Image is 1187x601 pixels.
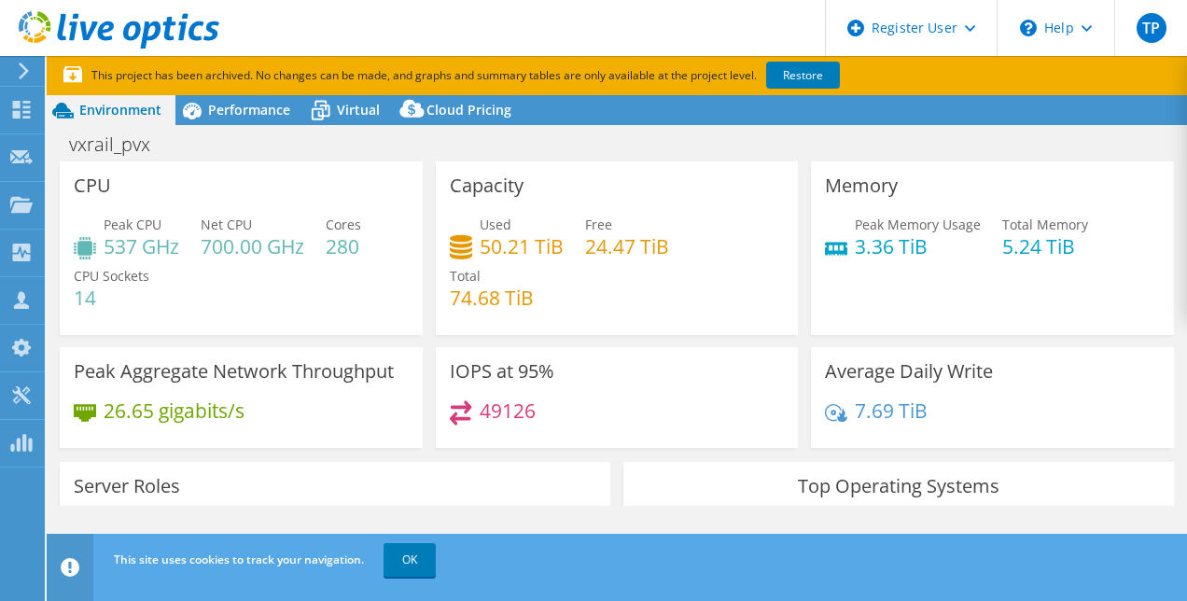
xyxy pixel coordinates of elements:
[1002,216,1088,233] span: Total Memory
[1137,13,1166,43] span: TP
[766,62,840,89] a: Restore
[637,476,1160,496] h3: Top Operating Systems
[480,216,511,233] span: Used
[384,543,436,577] a: OK
[74,476,180,496] h3: Server Roles
[74,361,394,382] h3: Peak Aggregate Network Throughput
[74,287,149,308] h4: 14
[104,216,161,233] span: Peak CPU
[825,361,993,382] h3: Average Daily Write
[855,236,981,257] h4: 3.36 TiB
[79,101,161,119] span: Environment
[1020,20,1037,36] svg: \n
[450,175,524,196] h3: Capacity
[104,236,179,257] h4: 537 GHz
[114,552,364,567] span: This site uses cookies to track your navigation.
[585,216,612,233] span: Free
[61,134,179,155] h1: vxrail_pvx
[326,236,361,257] h4: 280
[450,361,554,382] h3: IOPS at 95%
[104,400,244,421] h4: 26.65 gigabits/s
[855,216,981,233] span: Peak Memory Usage
[201,216,252,233] span: Net CPU
[1002,236,1088,257] h4: 5.24 TiB
[74,267,149,285] span: CPU Sockets
[450,287,534,308] h4: 74.68 TiB
[201,236,304,257] h4: 700.00 GHz
[426,101,511,119] span: Cloud Pricing
[63,65,978,86] p: This project has been archived. No changes can be made, and graphs and summary tables are only av...
[74,175,111,196] h3: CPU
[337,101,380,119] span: Virtual
[855,400,928,421] h4: 7.69 TiB
[480,400,536,421] h4: 49126
[480,236,564,257] h4: 50.21 TiB
[585,236,669,257] h4: 24.47 TiB
[450,267,481,285] span: Total
[208,101,290,119] span: Performance
[825,175,898,196] h3: Memory
[326,216,361,233] span: Cores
